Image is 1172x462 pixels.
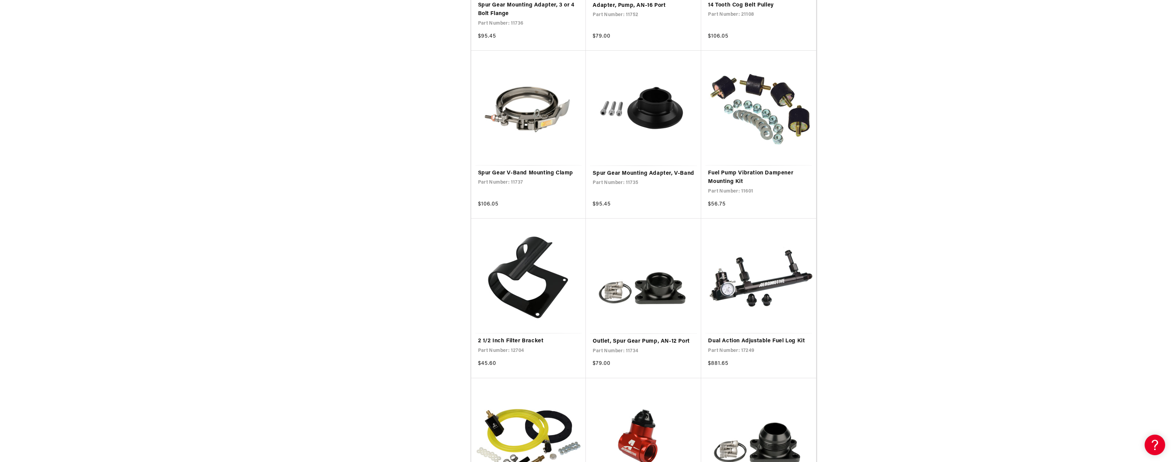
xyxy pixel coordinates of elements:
[708,1,809,10] a: 14 Tooth Cog Belt Pulley
[478,337,579,346] a: 2 1/2 Inch Filter Bracket
[478,169,579,178] a: Spur Gear V-Band Mounting Clamp
[593,169,694,178] a: Spur Gear Mounting Adapter, V-Band
[593,337,694,346] a: Outlet, Spur Gear Pump, AN-12 Port
[708,337,809,346] a: Dual Action Adjustable Fuel Log Kit
[708,169,809,186] a: Fuel Pump Vibration Dampener Mounting Kit
[593,1,694,10] a: Adapter, Pump, AN-16 Port
[478,1,579,18] a: Spur Gear Mounting Adapter, 3 or 4 Bolt Flange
